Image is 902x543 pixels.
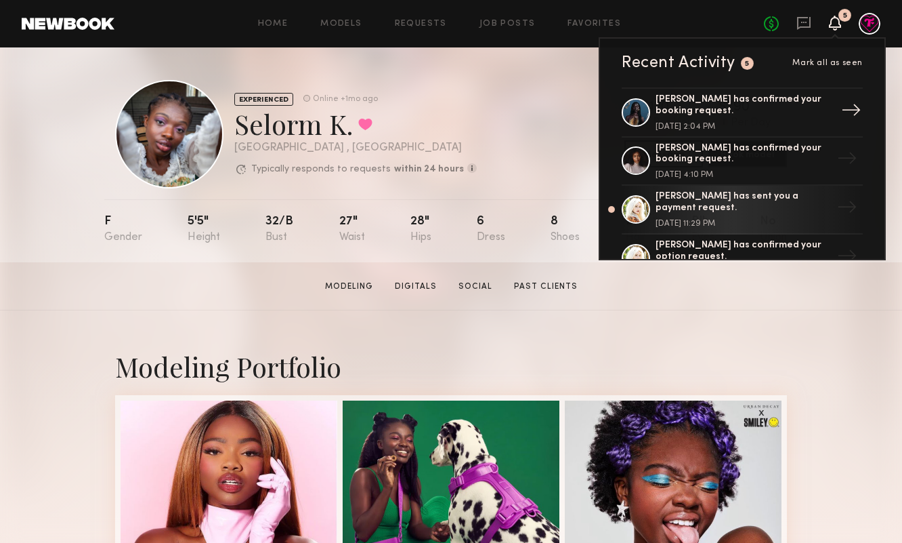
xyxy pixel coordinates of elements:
[551,216,580,243] div: 8
[389,281,442,293] a: Digitals
[622,186,863,235] a: [PERSON_NAME] has sent you a payment request.[DATE] 11:29 PM→
[622,87,863,138] a: [PERSON_NAME] has confirmed your booking request.[DATE] 2:04 PM→
[832,143,863,178] div: →
[265,216,293,243] div: 32/b
[453,281,498,293] a: Social
[656,171,832,179] div: [DATE] 4:10 PM
[234,106,477,142] div: Selorm K.
[395,20,447,28] a: Requests
[656,220,832,228] div: [DATE] 11:29 PM
[339,216,365,243] div: 27"
[843,12,847,20] div: 5
[656,191,832,214] div: [PERSON_NAME] has sent you a payment request.
[234,142,477,154] div: [GEOGRAPHIC_DATA] , [GEOGRAPHIC_DATA]
[567,20,621,28] a: Favorites
[251,165,391,174] p: Typically responds to requests
[656,123,832,131] div: [DATE] 2:04 PM
[792,59,863,67] span: Mark all as seen
[477,216,505,243] div: 6
[234,93,293,106] div: EXPERIENCED
[115,348,787,384] div: Modeling Portfolio
[656,240,832,263] div: [PERSON_NAME] has confirmed your option request.
[258,20,288,28] a: Home
[836,95,867,130] div: →
[509,281,583,293] a: Past Clients
[394,165,464,174] b: within 24 hours
[313,95,378,104] div: Online +1mo ago
[745,60,750,68] div: 5
[656,94,832,117] div: [PERSON_NAME] has confirmed your booking request.
[656,143,832,166] div: [PERSON_NAME] has confirmed your booking request.
[320,281,379,293] a: Modeling
[320,20,362,28] a: Models
[832,192,863,227] div: →
[622,55,735,71] div: Recent Activity
[832,241,863,276] div: →
[622,235,863,283] a: [PERSON_NAME] has confirmed your option request.→
[479,20,536,28] a: Job Posts
[622,138,863,186] a: [PERSON_NAME] has confirmed your booking request.[DATE] 4:10 PM→
[104,216,142,243] div: F
[188,216,220,243] div: 5'5"
[410,216,431,243] div: 28"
